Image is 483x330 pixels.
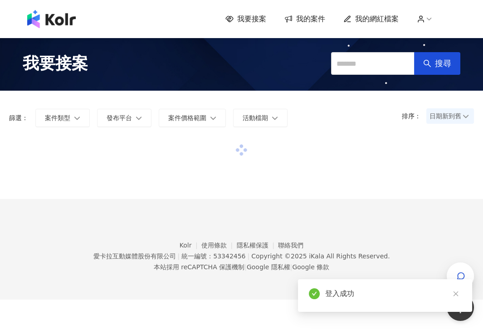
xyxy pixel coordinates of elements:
[251,252,390,260] div: Copyright © 2025 All Rights Reserved.
[225,14,266,24] a: 我要接案
[233,109,288,127] button: 活動檔期
[35,109,90,127] button: 案件類型
[177,252,180,260] span: |
[247,263,290,271] a: Google 隱私權
[429,109,471,123] span: 日期新到舊
[180,242,201,249] a: Kolr
[296,14,325,24] span: 我的案件
[414,52,460,75] button: 搜尋
[402,112,426,120] p: 排序：
[97,109,151,127] button: 發布平台
[237,242,278,249] a: 隱私權保護
[181,252,245,260] div: 統一編號：53342456
[325,288,461,299] div: 登入成功
[168,114,206,121] span: 案件價格範圍
[292,263,329,271] a: Google 條款
[309,252,324,260] a: iKala
[453,291,459,297] span: close
[247,252,249,260] span: |
[237,14,266,24] span: 我要接案
[355,14,399,24] span: 我的網紅檔案
[284,14,325,24] a: 我的案件
[159,109,226,127] button: 案件價格範圍
[278,242,303,249] a: 聯絡我們
[93,252,176,260] div: 愛卡拉互動媒體股份有限公司
[423,59,431,68] span: search
[9,114,28,121] p: 篩選：
[343,14,399,24] a: 我的網紅檔案
[435,58,451,68] span: 搜尋
[27,10,76,28] img: logo
[201,242,237,249] a: 使用條款
[309,288,320,299] span: check-circle
[243,114,268,121] span: 活動檔期
[45,114,70,121] span: 案件類型
[154,262,329,272] span: 本站採用 reCAPTCHA 保護機制
[23,52,88,75] span: 我要接案
[107,114,132,121] span: 發布平台
[244,263,247,271] span: |
[290,263,293,271] span: |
